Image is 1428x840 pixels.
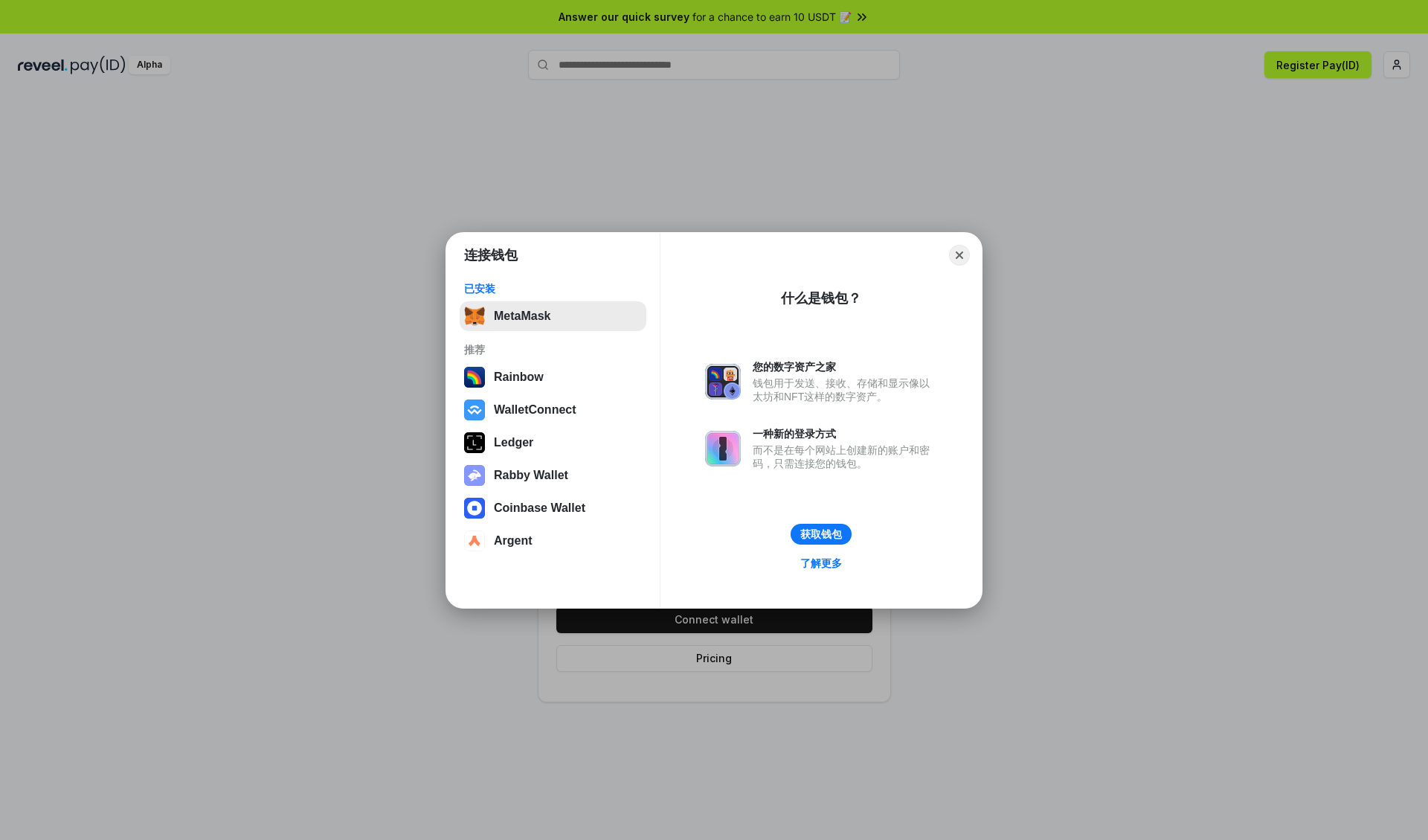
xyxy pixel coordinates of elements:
[464,343,642,356] div: 推荐
[800,528,842,541] div: 获取钱包
[464,432,485,453] img: svg+xml,%3Csvg%20xmlns%3D%22http%3A%2F%2Fwww.w3.org%2F2000%2Fsvg%22%20width%3D%2228%22%20height%3...
[781,289,861,307] div: 什么是钱包？
[460,428,646,458] button: Ledger
[494,501,585,515] div: Coinbase Wallet
[460,493,646,523] button: Coinbase Wallet
[494,469,568,482] div: Rabby Wallet
[460,461,646,490] button: Rabby Wallet
[705,364,741,400] img: svg+xml,%3Csvg%20xmlns%3D%22http%3A%2F%2Fwww.w3.org%2F2000%2Fsvg%22%20fill%3D%22none%22%20viewBox...
[494,310,550,323] div: MetaMask
[753,443,937,470] div: 而不是在每个网站上创建新的账户和密码，只需连接您的钱包。
[464,530,485,551] img: svg+xml,%3Csvg%20width%3D%2228%22%20height%3D%2228%22%20viewBox%3D%220%200%2028%2028%22%20fill%3D...
[460,362,646,392] button: Rainbow
[791,524,852,545] button: 获取钱包
[464,282,642,295] div: 已安装
[494,436,533,449] div: Ledger
[464,367,485,388] img: svg+xml,%3Csvg%20width%3D%22120%22%20height%3D%22120%22%20viewBox%3D%220%200%20120%20120%22%20fil...
[949,245,970,266] button: Close
[460,395,646,425] button: WalletConnect
[460,526,646,556] button: Argent
[460,301,646,331] button: MetaMask
[705,431,741,467] img: svg+xml,%3Csvg%20xmlns%3D%22http%3A%2F%2Fwww.w3.org%2F2000%2Fsvg%22%20fill%3D%22none%22%20viewBox...
[464,498,485,519] img: svg+xml,%3Csvg%20width%3D%2228%22%20height%3D%2228%22%20viewBox%3D%220%200%2028%2028%22%20fill%3D...
[464,465,485,486] img: svg+xml,%3Csvg%20xmlns%3D%22http%3A%2F%2Fwww.w3.org%2F2000%2Fsvg%22%20fill%3D%22none%22%20viewBox...
[800,557,842,570] div: 了解更多
[494,403,576,417] div: WalletConnect
[464,306,485,327] img: svg+xml,%3Csvg%20fill%3D%22none%22%20height%3D%2233%22%20viewBox%3D%220%200%2035%2033%22%20width%...
[494,371,544,384] div: Rainbow
[464,400,485,420] img: svg+xml,%3Csvg%20width%3D%2228%22%20height%3D%2228%22%20viewBox%3D%220%200%2028%2028%22%20fill%3D...
[791,554,851,573] a: 了解更多
[494,534,533,548] div: Argent
[464,246,518,264] h1: 连接钱包
[753,427,937,440] div: 一种新的登录方式
[753,360,937,373] div: 您的数字资产之家
[753,376,937,403] div: 钱包用于发送、接收、存储和显示像以太坊和NFT这样的数字资产。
